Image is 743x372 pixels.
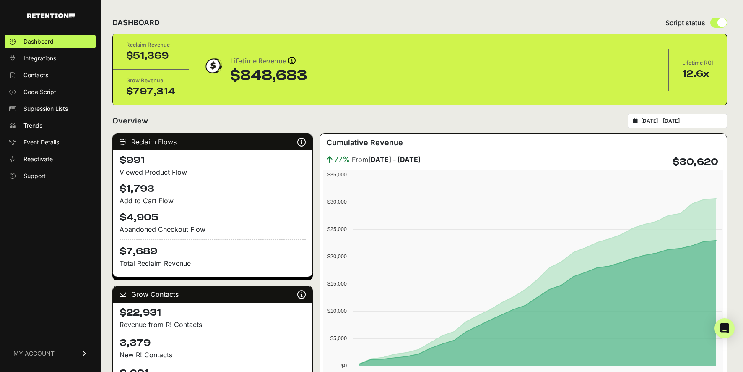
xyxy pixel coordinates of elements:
h4: 3,379 [120,336,306,350]
a: Integrations [5,52,96,65]
div: Lifetime Revenue [230,55,307,67]
text: $35,000 [327,171,347,178]
text: $0 [341,362,347,369]
span: Reactivate [23,155,53,163]
text: $25,000 [327,226,347,232]
div: Reclaim Flows [113,134,312,150]
a: Contacts [5,68,96,82]
h2: Overview [112,115,148,127]
h2: DASHBOARD [112,17,160,29]
span: Integrations [23,54,56,63]
h4: $7,689 [120,239,306,258]
span: Event Details [23,138,59,147]
a: Code Script [5,85,96,99]
p: New R! Contacts [120,350,306,360]
span: Trends [23,121,42,130]
div: Grow Revenue [126,76,175,85]
a: Event Details [5,136,96,149]
span: Dashboard [23,37,54,46]
div: $848,683 [230,67,307,84]
span: Supression Lists [23,105,68,113]
div: Viewed Product Flow [120,167,306,177]
h3: Cumulative Revenue [327,137,403,149]
div: Lifetime ROI [682,59,713,67]
span: Support [23,172,46,180]
text: $20,000 [327,253,347,259]
div: Add to Cart Flow [120,196,306,206]
span: Code Script [23,88,56,96]
a: Trends [5,119,96,132]
p: Revenue from R! Contacts [120,320,306,330]
span: Contacts [23,71,48,79]
div: 12.6x [682,67,713,81]
h4: $4,905 [120,211,306,224]
a: Reactivate [5,152,96,166]
img: dollar-coin-05c43ed7efb7bc0c12610022525b4bbbb207c7efeef5aecc26f025e68dcafac9.png [203,55,223,76]
text: $5,000 [330,335,347,341]
span: MY ACCOUNT [13,349,55,358]
div: $797,314 [126,85,175,98]
a: MY ACCOUNT [5,341,96,366]
h4: $30,620 [673,155,718,169]
span: Script status [665,18,705,28]
a: Support [5,169,96,183]
span: From [352,155,421,165]
strong: [DATE] - [DATE] [368,155,421,164]
img: Retention.com [27,13,75,18]
text: $10,000 [327,308,347,314]
span: 77% [334,154,350,165]
a: Dashboard [5,35,96,48]
div: Abandoned Checkout Flow [120,224,306,234]
div: Open Intercom Messenger [714,318,735,338]
h4: $1,793 [120,182,306,196]
text: $15,000 [327,280,347,287]
h4: $991 [120,154,306,167]
h4: $22,931 [120,306,306,320]
div: $51,369 [126,49,175,63]
div: Grow Contacts [113,286,312,303]
p: Total Reclaim Revenue [120,258,306,268]
div: Reclaim Revenue [126,41,175,49]
a: Supression Lists [5,102,96,115]
text: $30,000 [327,199,347,205]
